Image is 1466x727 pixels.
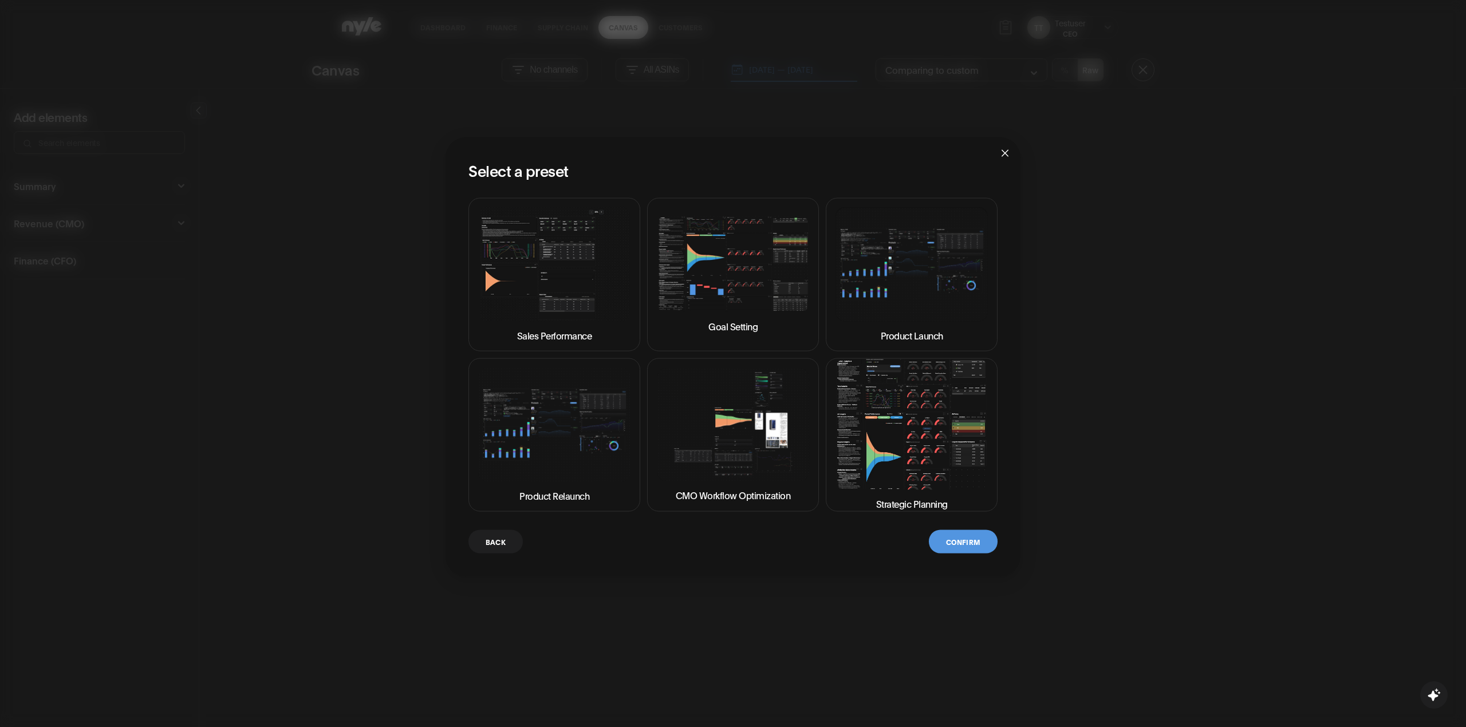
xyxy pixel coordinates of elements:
span: close [1000,149,1010,158]
button: Sales Performance [468,198,640,351]
p: Strategic Planning [876,496,948,510]
img: CMO Workflow Optimization [657,368,809,481]
h2: Select a preset [468,160,998,180]
p: Goal Setting [708,319,758,333]
img: Goal Setting [657,216,809,313]
img: Product Launch [836,207,988,321]
p: Product Launch [881,328,943,342]
button: Product Launch [826,198,998,351]
p: Sales Performance [517,328,592,342]
button: Strategic Planning [826,358,998,512]
img: Strategic Planning [836,359,988,489]
button: Back [468,530,523,554]
img: Product Relaunch [478,368,630,481]
button: Close [990,137,1020,168]
button: Confirm [929,530,998,554]
button: Goal Setting [647,198,819,351]
button: CMO Workflow Optimization [647,358,819,512]
button: Product Relaunch [468,358,640,512]
p: Product Relaunch [519,488,589,502]
img: Sales Performance [478,207,630,321]
p: CMO Workflow Optimization [676,488,791,502]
